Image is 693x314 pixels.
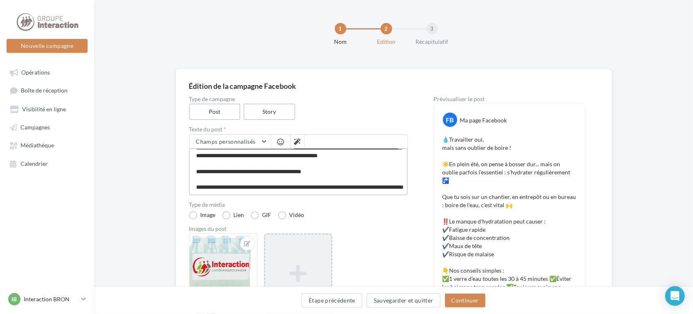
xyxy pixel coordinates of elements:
[22,106,66,113] span: Visibilité en ligne
[7,291,88,307] a: IB Interaction BRON
[24,295,78,303] p: Interaction BRON
[5,138,89,152] a: Médiathèque
[427,23,438,34] div: 3
[189,202,408,208] label: Type de média
[367,294,440,307] button: Sauvegarder et quitter
[244,104,295,120] label: Story
[7,39,88,53] button: Nouvelle campagne
[445,294,485,307] button: Continuer
[460,116,507,124] div: Ma page Facebook
[5,102,89,116] a: Visibilité en ligne
[21,87,68,94] span: Boîte de réception
[20,142,54,149] span: Médiathèque
[12,295,17,303] span: IB
[5,83,89,98] a: Boîte de réception
[665,286,685,306] div: Open Intercom Messenger
[335,23,346,34] div: 1
[189,211,216,219] label: Image
[21,69,50,76] span: Opérations
[302,294,362,307] button: Étape précédente
[20,160,48,167] span: Calendrier
[189,96,408,102] label: Type de campagne
[189,127,408,132] label: Texte du post *
[5,120,89,134] a: Campagnes
[20,124,50,131] span: Campagnes
[443,113,457,127] div: FB
[189,82,598,90] div: Édition de la campagne Facebook
[381,23,392,34] div: 2
[360,38,413,46] div: Edition
[5,65,89,79] a: Opérations
[189,104,241,120] label: Post
[222,211,244,219] label: Lien
[278,211,305,219] label: Vidéo
[314,38,367,46] div: Nom
[434,96,585,102] div: Prévisualiser le post
[251,211,271,219] label: GIF
[5,156,89,171] a: Calendrier
[190,135,271,149] button: Champs personnalisés
[189,226,408,232] div: Images du post
[406,38,458,46] div: Récapitulatif
[196,138,256,145] span: Champs personnalisés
